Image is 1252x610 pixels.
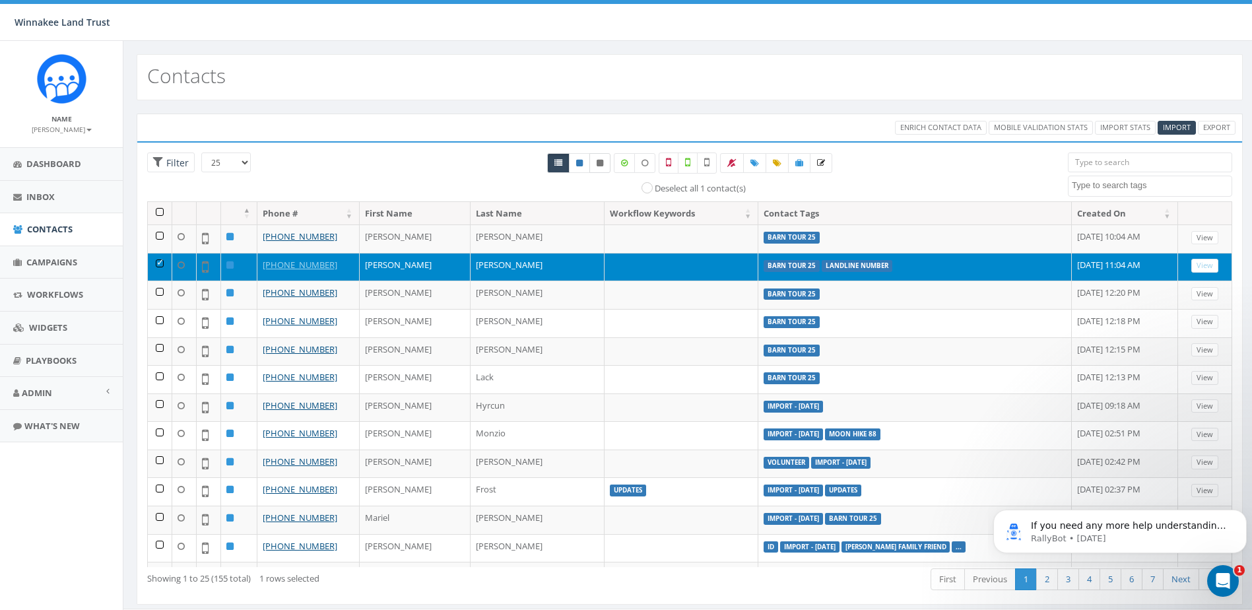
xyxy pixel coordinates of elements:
img: Rally_Corp_Icon.png [37,54,86,104]
span: Add Tags [750,157,759,168]
textarea: Search [1072,180,1232,191]
span: Campaigns [26,256,77,268]
span: Filter [163,156,189,169]
label: Barn Tour 25 [764,316,820,328]
label: Updates [610,485,646,496]
label: Barn Tour 25 [764,232,820,244]
a: Active [569,153,590,173]
a: 1 [1015,568,1037,590]
a: View [1191,343,1218,357]
a: [PHONE_NUMBER] [263,343,337,355]
span: Enrich the Selected Data [817,157,825,168]
td: [PERSON_NAME] [360,477,471,506]
td: [DATE] 12:18 PM [1072,309,1178,337]
td: [DATE] 02:37 PM [1072,477,1178,506]
span: Update Tags [773,157,781,168]
span: Enrich Contact Data [900,122,981,132]
a: 5 [1100,568,1121,590]
label: Barn Tour 25 [825,513,881,525]
span: What's New [24,420,80,432]
td: [PERSON_NAME] [360,337,471,366]
td: [PERSON_NAME] [471,337,605,366]
td: [PERSON_NAME] [471,224,605,253]
span: Winnakee Land Trust [15,16,110,28]
td: [PERSON_NAME] [360,534,471,562]
label: volunteer [764,457,809,469]
label: Import - [DATE] [764,428,823,440]
input: Type to search [1068,152,1232,172]
a: View [1191,287,1218,301]
a: 4 [1078,568,1100,590]
th: Created On: activate to sort column ascending [1072,202,1178,225]
label: Import - [DATE] [764,513,823,525]
label: Validated [678,152,698,174]
label: landline number [822,260,892,272]
td: [PERSON_NAME] [360,224,471,253]
h2: Contacts [147,65,226,86]
td: [DATE] 11:04 AM [1072,253,1178,281]
td: [DATE] 12:20 PM [1072,281,1178,309]
a: Enrich Contact Data [895,121,987,135]
label: Import - [DATE] [764,401,823,413]
a: [PHONE_NUMBER] [263,483,337,495]
td: [PERSON_NAME] [471,562,605,590]
a: [PHONE_NUMBER] [263,512,337,524]
i: This phone number is unsubscribed and has opted-out of all texts. [597,159,603,167]
a: [PHONE_NUMBER] [263,399,337,411]
a: First [931,568,965,590]
a: [PHONE_NUMBER] [263,315,337,327]
label: Barn Tour 25 [764,372,820,384]
td: [PERSON_NAME] [360,393,471,422]
a: [PHONE_NUMBER] [263,371,337,383]
td: [PERSON_NAME] [471,253,605,281]
td: [PERSON_NAME] [360,365,471,393]
td: [PERSON_NAME] [471,450,605,478]
a: Import [1158,121,1196,135]
span: Workflows [27,288,83,300]
span: Widgets [29,322,67,333]
a: Opted Out [589,153,610,173]
td: [PERSON_NAME] [360,421,471,450]
span: 1 [1234,565,1245,576]
i: This phone number is subscribed and will receive texts. [576,159,583,167]
label: Deselect all 1 contact(s) [655,182,746,195]
td: Frost [471,477,605,506]
a: Import Stats [1095,121,1156,135]
label: Not a Mobile [659,152,678,174]
td: Mariel [360,506,471,534]
td: [PERSON_NAME] [360,253,471,281]
td: [PERSON_NAME] [360,562,471,590]
td: [DATE] 09:18 AM [1072,393,1178,422]
label: ID [764,541,778,553]
a: Mobile Validation Stats [989,121,1093,135]
a: Previous [964,568,1016,590]
span: 1 rows selected [259,572,319,584]
td: [PERSON_NAME] [471,534,605,562]
iframe: Intercom notifications message [988,482,1252,574]
span: Advance Filter [147,152,195,173]
a: ... [956,543,962,551]
a: View [1191,428,1218,442]
a: [PHONE_NUMBER] [263,456,337,467]
a: Last [1199,568,1232,590]
label: Barn Tour 25 [764,345,820,356]
td: [DATE] 02:42 PM [1072,450,1178,478]
label: Moon Hike 88 [825,428,880,440]
td: Lack [471,365,605,393]
a: View [1191,371,1218,385]
a: [PHONE_NUMBER] [263,427,337,439]
a: 3 [1057,568,1079,590]
label: Updates [825,485,861,496]
td: Hyrcun [471,393,605,422]
th: Phone #: activate to sort column ascending [257,202,360,225]
span: Admin [22,387,52,399]
span: Dashboard [26,158,81,170]
td: [DATE] 12:15 PM [1072,337,1178,366]
td: [DATE] 12:13 PM [1072,365,1178,393]
small: [PERSON_NAME] [32,125,92,134]
a: Next [1163,568,1199,590]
